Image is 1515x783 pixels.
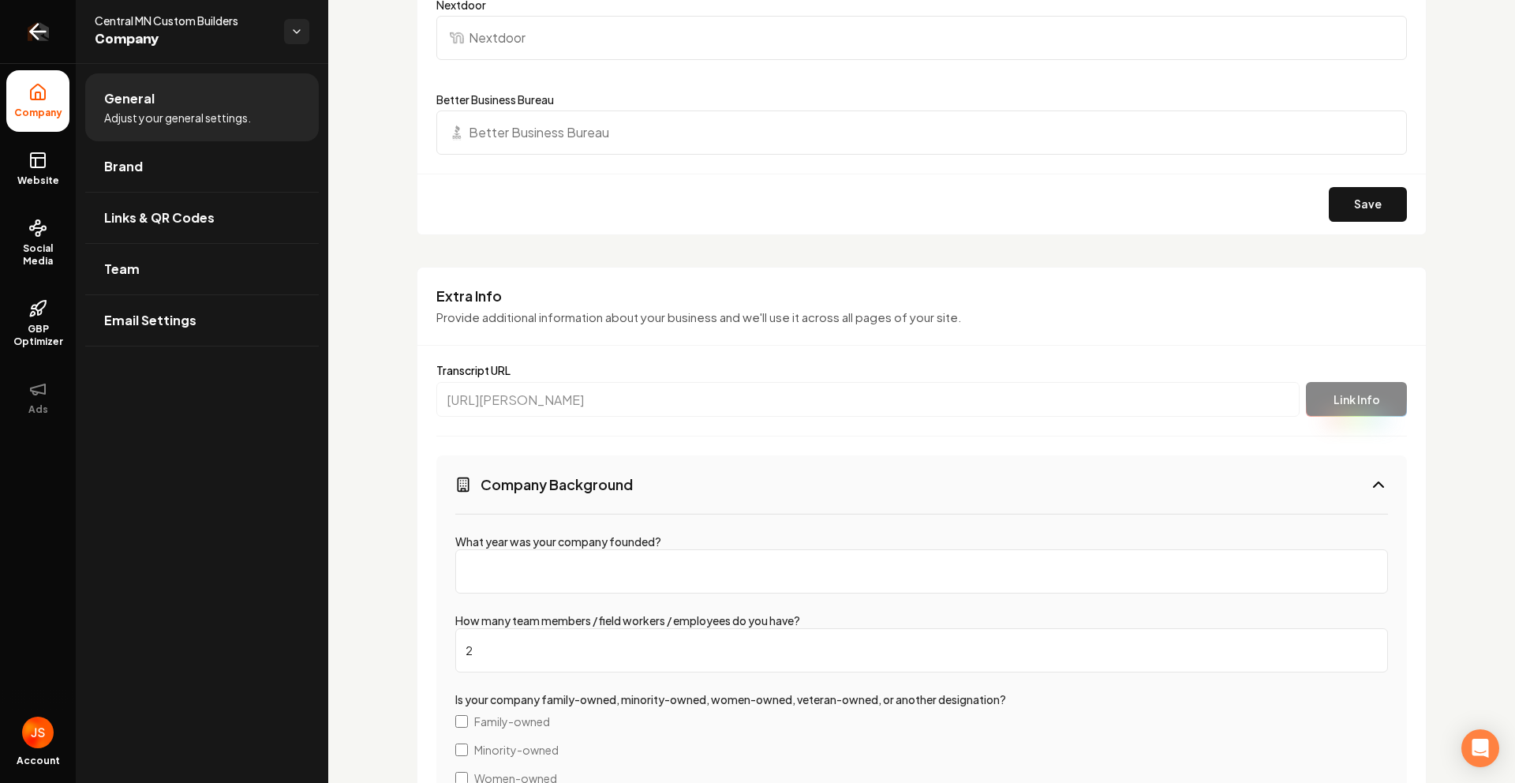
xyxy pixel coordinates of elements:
[474,714,550,729] span: Family-owned
[6,242,69,268] span: Social Media
[22,403,54,416] span: Ads
[436,365,1300,376] label: Transcript URL
[22,717,54,748] img: James Shamoun
[104,311,196,330] span: Email Settings
[436,111,1407,155] input: Better Business Bureau
[85,141,319,192] a: Brand
[436,287,1407,305] h3: Extra Info
[6,206,69,280] a: Social Media
[436,92,1407,107] label: Better Business Bureau
[436,382,1300,417] input: Enter transcript URL...
[104,260,140,279] span: Team
[455,613,800,628] label: How many team members / field workers / employees do you have?
[85,193,319,243] a: Links & QR Codes
[455,744,468,756] input: Minority-owned
[6,138,69,200] a: Website
[436,455,1407,513] button: Company Background
[474,742,559,758] span: Minority-owned
[436,309,1407,327] p: Provide additional information about your business and we'll use it across all pages of your site.
[481,474,633,494] h3: Company Background
[95,13,271,28] span: Central MN Custom Builders
[455,715,468,728] input: Family-owned
[104,89,155,108] span: General
[85,295,319,346] a: Email Settings
[17,755,60,767] span: Account
[6,323,69,348] span: GBP Optimizer
[1329,187,1407,222] button: Save
[11,174,65,187] span: Website
[6,287,69,361] a: GBP Optimizer
[104,157,143,176] span: Brand
[6,367,69,429] button: Ads
[95,28,271,51] span: Company
[455,534,661,549] label: What year was your company founded?
[1461,729,1499,767] div: Open Intercom Messenger
[455,692,1006,706] label: Is your company family-owned, minority-owned, women-owned, veteran-owned, or another designation?
[436,16,1407,60] input: Nextdoor
[104,208,215,227] span: Links & QR Codes
[85,244,319,294] a: Team
[22,717,54,748] button: Open user button
[104,110,251,126] span: Adjust your general settings.
[8,107,69,119] span: Company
